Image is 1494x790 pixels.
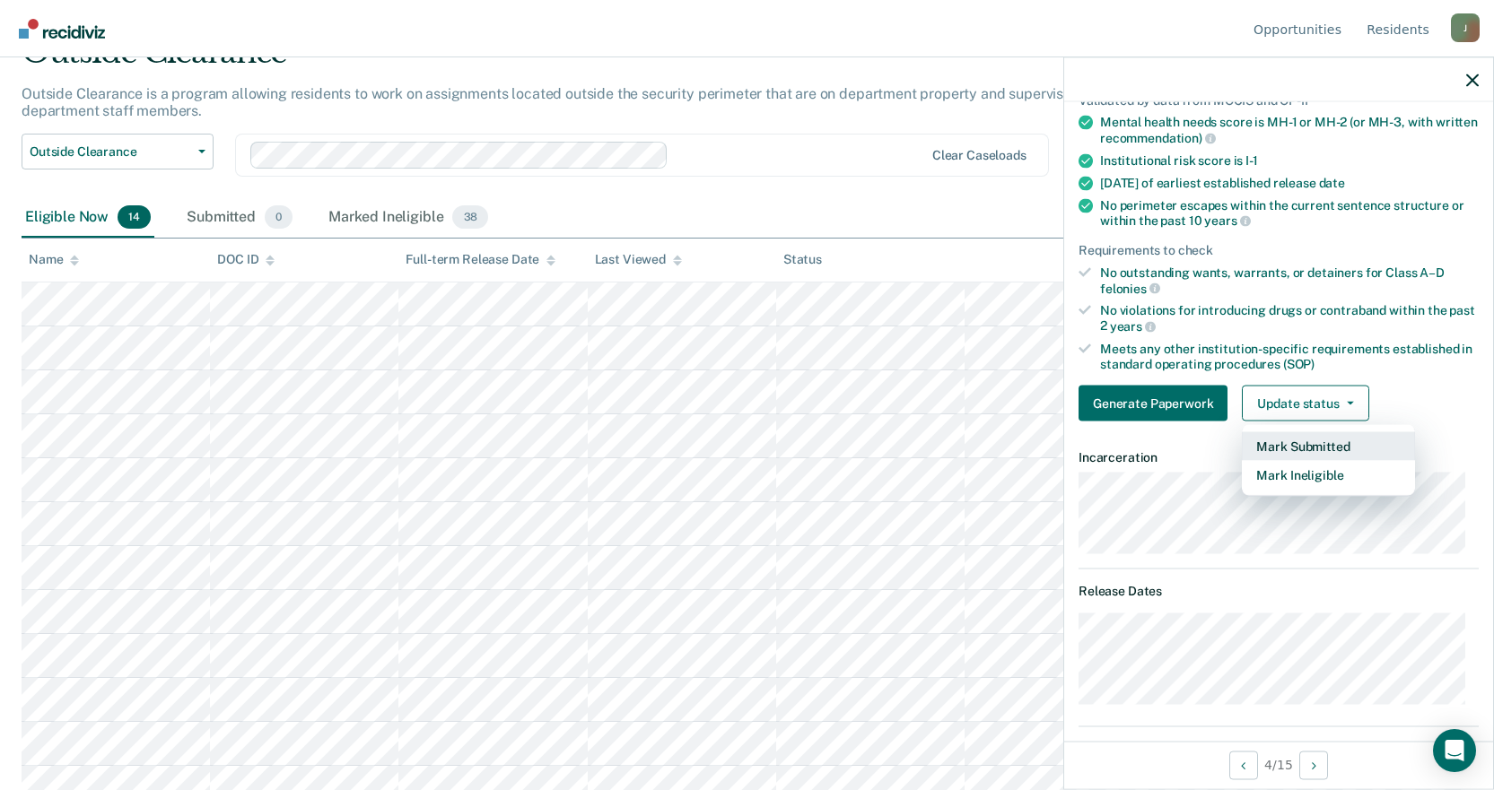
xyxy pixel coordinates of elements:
[19,19,105,39] img: Recidiviz
[406,252,555,267] div: Full-term Release Date
[1451,13,1480,42] button: Profile dropdown button
[22,85,1100,119] p: Outside Clearance is a program allowing residents to work on assignments located outside the secu...
[29,252,79,267] div: Name
[1064,741,1493,788] div: 4 / 15
[932,148,1027,163] div: Clear caseloads
[1100,130,1216,144] span: recommendation)
[1242,425,1415,497] div: Dropdown Menu
[1079,243,1479,258] div: Requirements to check
[1299,751,1328,779] button: Next Opportunity
[1242,432,1415,461] button: Mark Submitted
[1245,152,1258,167] span: I-1
[1242,461,1415,490] button: Mark Ineligible
[1319,175,1345,189] span: date
[595,252,682,267] div: Last Viewed
[1451,13,1480,42] div: J
[1100,115,1479,145] div: Mental health needs score is MH-1 or MH-2 (or MH-3, with written
[783,252,822,267] div: Status
[1100,152,1479,168] div: Institutional risk score is
[452,205,488,229] span: 38
[1079,450,1479,465] dt: Incarceration
[118,205,151,229] span: 14
[1204,213,1250,228] span: years
[1433,729,1476,772] div: Open Intercom Messenger
[1242,386,1368,421] button: Update status
[1100,281,1160,295] span: felonies
[1229,751,1258,779] button: Previous Opportunity
[30,144,191,160] span: Outside Clearance
[265,205,293,229] span: 0
[217,252,275,267] div: DOC ID
[1079,386,1228,421] button: Generate Paperwork
[22,198,154,238] div: Eligible Now
[1100,265,1479,295] div: No outstanding wants, warrants, or detainers for Class A–D
[22,34,1142,85] div: Outside Clearance
[1079,584,1479,599] dt: Release Dates
[1100,341,1479,371] div: Meets any other institution-specific requirements established in standard operating procedures
[1100,175,1479,190] div: [DATE] of earliest established release
[325,198,492,238] div: Marked Ineligible
[183,198,296,238] div: Submitted
[1100,197,1479,228] div: No perimeter escapes within the current sentence structure or within the past 10
[1110,318,1156,333] span: years
[1100,303,1479,334] div: No violations for introducing drugs or contraband within the past 2
[1283,356,1315,370] span: (SOP)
